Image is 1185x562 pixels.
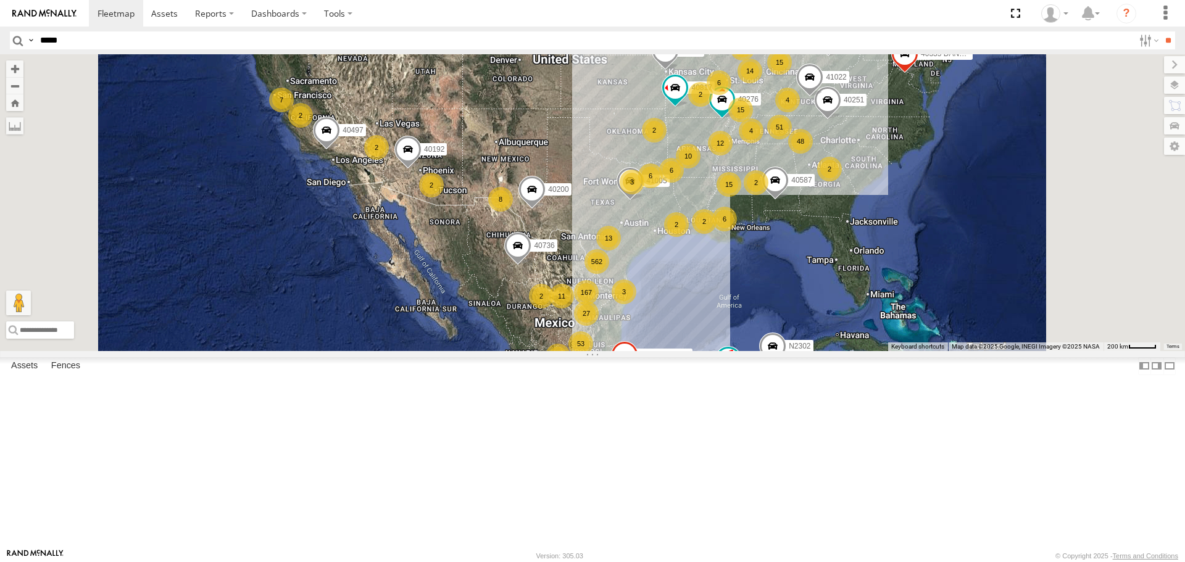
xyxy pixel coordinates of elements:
[738,96,759,104] span: 40276
[688,82,713,107] div: 2
[642,118,667,143] div: 2
[6,60,23,77] button: Zoom in
[738,59,762,83] div: 14
[1138,357,1150,375] label: Dock Summary Table to the Left
[612,279,636,304] div: 3
[419,173,444,197] div: 2
[1163,357,1176,375] label: Hide Summary Table
[7,550,64,562] a: Visit our Website
[659,158,684,183] div: 6
[574,301,599,326] div: 27
[574,280,599,305] div: 167
[546,344,570,368] div: 34
[1166,344,1179,349] a: Terms
[767,115,792,139] div: 51
[1150,357,1163,375] label: Dock Summary Table to the Right
[529,284,554,308] div: 2
[641,350,697,359] span: 42313 PERDIDO
[789,342,810,350] span: N2302
[269,88,294,112] div: 7
[45,358,86,375] label: Fences
[12,9,77,18] img: rand-logo.svg
[288,103,313,128] div: 2
[1104,342,1160,351] button: Map Scale: 200 km per 42 pixels
[844,96,864,105] span: 40251
[584,249,609,274] div: 562
[1055,552,1178,560] div: © Copyright 2025 -
[1116,4,1136,23] i: ?
[534,241,554,250] span: 40736
[692,209,717,234] div: 2
[767,50,792,75] div: 15
[1134,31,1161,49] label: Search Filter Options
[921,50,975,59] span: 40335 DAÑADO
[676,144,701,168] div: 10
[343,126,363,134] span: 40497
[707,70,731,95] div: 6
[728,97,753,122] div: 15
[826,73,846,82] span: 41022
[6,77,23,94] button: Zoom out
[638,163,663,188] div: 6
[364,135,389,160] div: 2
[1113,552,1178,560] a: Terms and Conditions
[5,358,44,375] label: Assets
[1164,138,1185,155] label: Map Settings
[536,552,583,560] div: Version: 305.03
[1037,4,1073,23] div: Aurora Salinas
[744,170,768,195] div: 2
[596,226,621,250] div: 13
[6,117,23,134] label: Measure
[952,343,1100,350] span: Map data ©2025 Google, INEGI Imagery ©2025 NASA
[664,212,689,237] div: 2
[488,187,513,212] div: 8
[424,146,444,154] span: 40192
[712,207,737,231] div: 6
[708,131,733,155] div: 12
[549,284,574,308] div: 11
[775,88,800,112] div: 4
[26,31,36,49] label: Search Query
[6,94,23,111] button: Zoom Home
[791,176,812,185] span: 40587
[817,157,842,181] div: 2
[620,170,644,194] div: 3
[891,342,944,351] button: Keyboard shortcuts
[548,186,568,194] span: 40200
[788,129,813,154] div: 48
[1107,343,1128,350] span: 200 km
[6,291,31,315] button: Drag Pegman onto the map to open Street View
[717,172,741,197] div: 15
[568,331,593,356] div: 53
[739,118,763,143] div: 4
